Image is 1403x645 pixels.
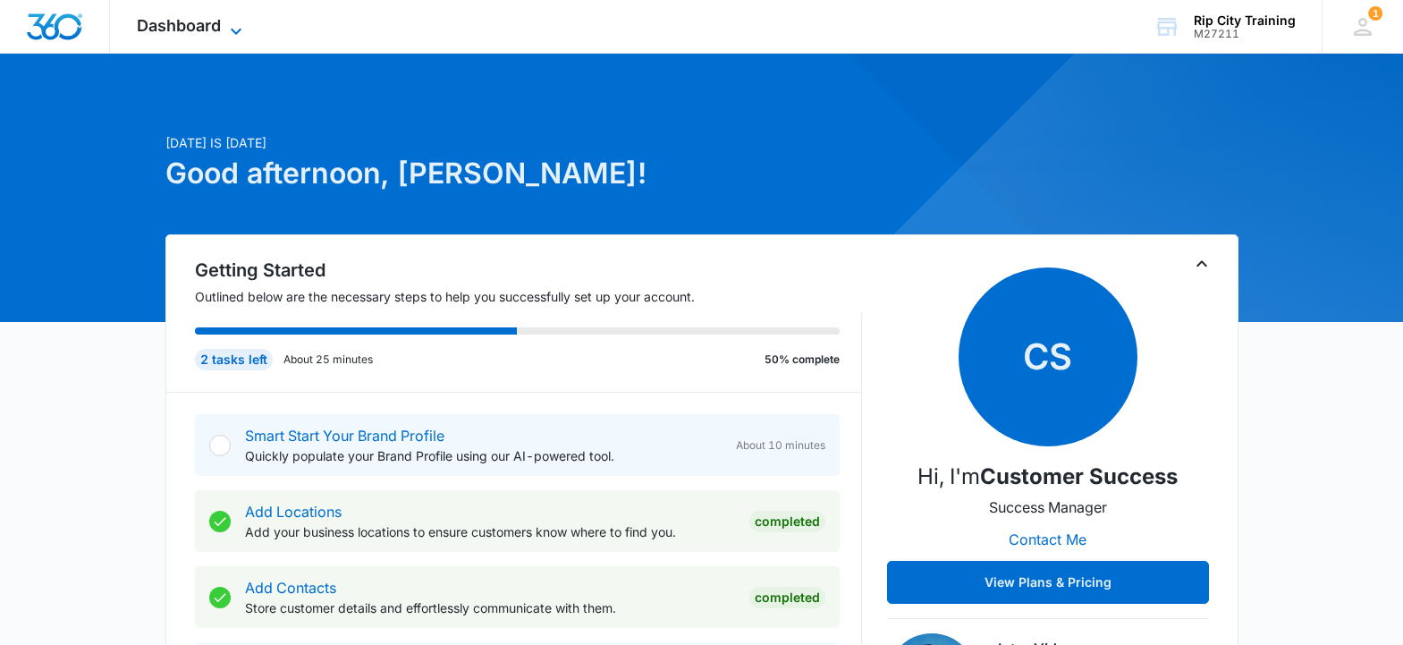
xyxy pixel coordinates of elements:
[1191,253,1213,275] button: Toggle Collapse
[765,352,840,368] p: 50% complete
[283,352,373,368] p: About 25 minutes
[887,561,1209,604] button: View Plans & Pricing
[195,257,862,284] h2: Getting Started
[1368,6,1382,21] div: notifications count
[1368,6,1382,21] span: 1
[165,133,874,152] p: [DATE] is [DATE]
[195,287,862,306] p: Outlined below are the necessary steps to help you successfully set up your account.
[989,496,1107,518] p: Success Manager
[245,446,722,465] p: Quickly populate your Brand Profile using our AI-powered tool.
[245,427,444,445] a: Smart Start Your Brand Profile
[980,463,1178,489] strong: Customer Success
[736,437,825,454] span: About 10 minutes
[917,461,1178,493] p: Hi, I'm
[991,518,1104,561] button: Contact Me
[245,522,735,541] p: Add your business locations to ensure customers know where to find you.
[749,511,825,532] div: Completed
[245,503,342,521] a: Add Locations
[1194,13,1296,28] div: account name
[959,267,1137,446] span: CS
[1194,28,1296,40] div: account id
[245,579,336,597] a: Add Contacts
[137,16,221,35] span: Dashboard
[245,598,735,617] p: Store customer details and effortlessly communicate with them.
[165,152,874,195] h1: Good afternoon, [PERSON_NAME]!
[195,349,273,370] div: 2 tasks left
[749,587,825,608] div: Completed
